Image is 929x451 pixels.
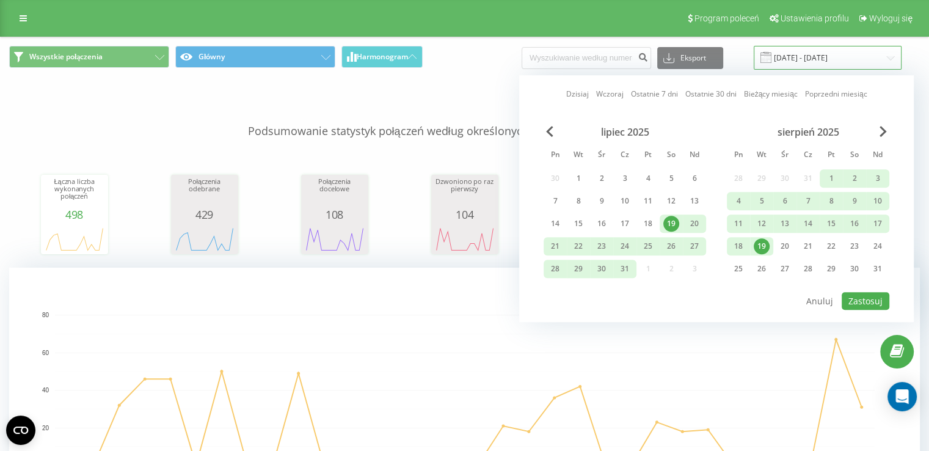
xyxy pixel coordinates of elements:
[304,178,365,208] div: Połączenia docelowe
[29,52,103,62] span: Wszystkie połączenia
[685,147,704,165] abbr: niedziela
[174,208,235,221] div: 429
[683,215,706,233] div: ndz 20 lip 2025
[743,89,797,100] a: Bieżący miesiąc
[357,53,408,61] span: Harmonogram
[687,238,702,254] div: 27
[777,193,793,209] div: 6
[636,192,660,210] div: pt 11 lip 2025
[174,221,235,257] svg: A chart.
[777,261,793,277] div: 27
[820,260,843,278] div: pt 29 sie 2025
[800,193,816,209] div: 7
[42,387,49,394] text: 40
[823,216,839,232] div: 15
[434,221,495,257] svg: A chart.
[660,215,683,233] div: sob 19 lip 2025
[44,178,105,208] div: Łączna liczba wykonanych połączeń
[42,425,49,431] text: 20
[42,350,49,356] text: 60
[800,261,816,277] div: 28
[636,237,660,255] div: pt 25 lip 2025
[843,260,866,278] div: sob 30 sie 2025
[544,260,567,278] div: pon 28 lip 2025
[9,99,920,139] p: Podsumowanie statystyk połączeń według określonych filtrów dla wybranego okresu
[843,215,866,233] div: sob 16 sie 2025
[822,147,840,165] abbr: piątek
[750,260,773,278] div: wt 26 sie 2025
[546,147,564,165] abbr: poniedziałek
[613,192,636,210] div: czw 10 lip 2025
[567,237,590,255] div: wt 22 lip 2025
[566,89,588,100] a: Dzisiaj
[544,192,567,210] div: pon 7 lip 2025
[843,237,866,255] div: sob 23 sie 2025
[617,238,633,254] div: 24
[547,193,563,209] div: 7
[570,170,586,186] div: 1
[663,193,679,209] div: 12
[730,216,746,232] div: 11
[727,126,889,138] div: sierpień 2025
[544,237,567,255] div: pon 21 lip 2025
[663,170,679,186] div: 5
[434,208,495,221] div: 104
[613,215,636,233] div: czw 17 lip 2025
[590,237,613,255] div: śr 23 lip 2025
[754,193,770,209] div: 5
[44,208,105,221] div: 498
[800,292,840,310] button: Anuluj
[750,215,773,233] div: wt 12 sie 2025
[869,13,913,23] span: Wyloguj się
[754,238,770,254] div: 19
[594,238,610,254] div: 23
[799,147,817,165] abbr: czwartek
[694,13,759,23] span: Program poleceń
[341,46,423,68] button: Harmonogram
[796,192,820,210] div: czw 7 sie 2025
[613,169,636,188] div: czw 3 lip 2025
[887,382,917,411] div: Open Intercom Messenger
[640,193,656,209] div: 11
[773,215,796,233] div: śr 13 sie 2025
[662,147,680,165] abbr: sobota
[752,147,771,165] abbr: wtorek
[800,216,816,232] div: 14
[630,89,677,100] a: Ostatnie 7 dni
[175,46,335,68] button: Główny
[570,238,586,254] div: 22
[687,216,702,232] div: 20
[544,126,706,138] div: lipiec 2025
[754,216,770,232] div: 12
[683,169,706,188] div: ndz 6 lip 2025
[660,169,683,188] div: sob 5 lip 2025
[866,215,889,233] div: ndz 17 sie 2025
[617,261,633,277] div: 31
[845,147,864,165] abbr: sobota
[796,215,820,233] div: czw 14 sie 2025
[617,216,633,232] div: 17
[636,215,660,233] div: pt 18 lip 2025
[683,237,706,255] div: ndz 27 lip 2025
[750,237,773,255] div: wt 19 sie 2025
[594,193,610,209] div: 9
[613,260,636,278] div: czw 31 lip 2025
[870,216,886,232] div: 17
[843,192,866,210] div: sob 9 sie 2025
[754,261,770,277] div: 26
[617,170,633,186] div: 3
[567,260,590,278] div: wt 29 lip 2025
[544,215,567,233] div: pon 14 lip 2025
[567,215,590,233] div: wt 15 lip 2025
[869,147,887,165] abbr: niedziela
[727,215,750,233] div: pon 11 sie 2025
[522,47,651,69] input: Wyszukiwanie według numeru
[683,192,706,210] div: ndz 13 lip 2025
[6,416,35,445] button: Open CMP widget
[823,238,839,254] div: 22
[823,170,839,186] div: 1
[613,237,636,255] div: czw 24 lip 2025
[820,169,843,188] div: pt 1 sie 2025
[866,169,889,188] div: ndz 3 sie 2025
[663,238,679,254] div: 26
